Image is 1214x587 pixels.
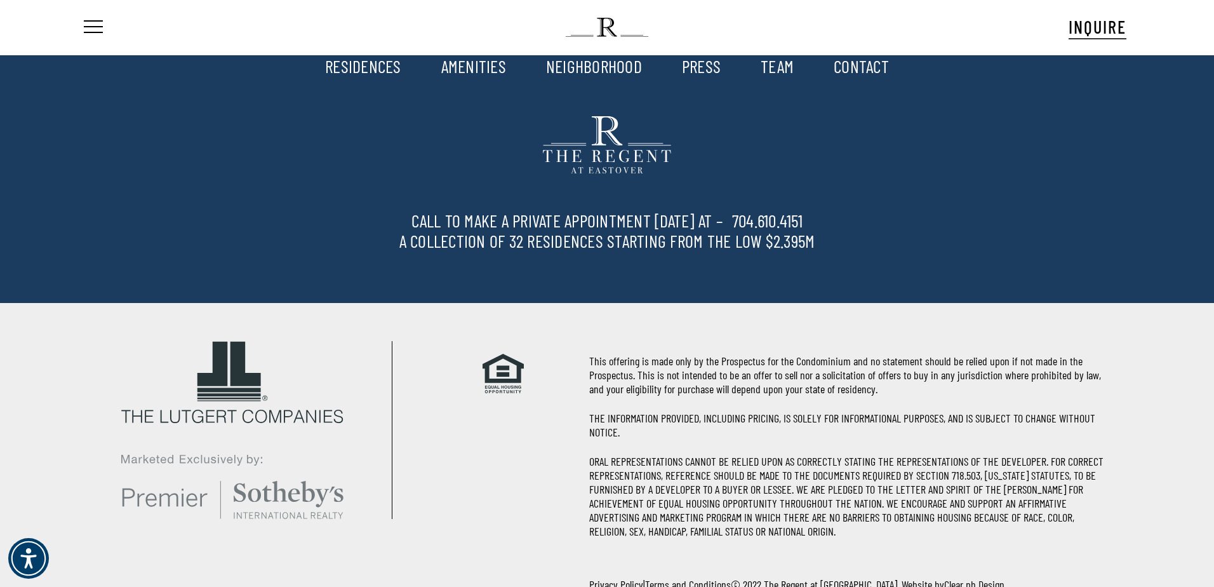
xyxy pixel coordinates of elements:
[682,55,721,77] a: PRESS
[589,411,1107,439] p: THE INFORMATION PROVIDED, INCLUDING PRICING, IS SOLELY FOR INFORMATIONAL PURPOSES, AND IS SUBJECT...
[12,212,1202,232] span: Call to Make a Private Appointment [DATE] at –
[732,210,803,231] a: 704.610.4151
[1069,16,1126,37] span: INQUIRE
[589,454,1107,538] p: ORAL REPRESENTATIONS CANNOT BE RELIED UPON AS CORRECTLY STATING THE REPRESENTATIONS OF THE DEVELO...
[325,55,401,77] a: RESIDENCES
[761,55,794,77] a: TEAM
[589,354,1107,396] p: This offering is made only by the Prospectus for the Condominium and no statement should be relie...
[1069,15,1126,39] a: INQUIRE
[546,55,642,77] a: NEIGHBORHOOD
[834,55,889,77] a: CONTACT
[566,18,648,37] img: The Regent
[441,55,506,77] a: AMENITIES
[12,232,1202,250] span: A Collection of 32 Residences Starting From the Low $2.395M
[81,21,103,34] a: Navigation Menu
[8,538,49,579] div: Accessibility Menu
